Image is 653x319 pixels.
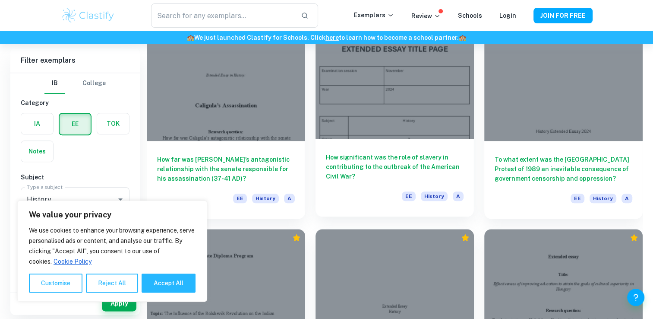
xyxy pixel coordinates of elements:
button: Accept All [142,274,196,293]
p: Review [411,11,441,21]
button: IA [21,113,53,134]
span: A [621,194,632,203]
a: here [325,34,339,41]
a: How significant was the role of slavery in contributing to the outbreak of the American Civil War... [315,22,474,219]
label: Type a subject [27,183,63,191]
div: Filter type choice [44,73,106,94]
button: IB [44,73,65,94]
span: History [590,194,616,203]
a: Login [499,12,516,19]
button: Help and Feedback [627,289,644,306]
a: How far was [PERSON_NAME]’s antagonistic relationship with the senate responsible for his assassi... [147,22,305,219]
div: Premium [630,233,638,242]
button: Customise [29,274,82,293]
h6: How significant was the role of slavery in contributing to the outbreak of the American Civil War? [326,153,464,181]
button: EE [60,114,91,134]
button: Notes [21,141,53,162]
div: We value your privacy [17,201,207,302]
div: Premium [292,233,301,242]
h6: We just launched Clastify for Schools. Click to learn how to become a school partner. [2,33,651,42]
button: Reject All [86,274,138,293]
span: EE [233,194,247,203]
span: History [252,194,279,203]
button: College [82,73,106,94]
a: Cookie Policy [53,258,92,265]
a: Schools [458,12,482,19]
img: Clastify logo [61,7,116,24]
h6: Filter exemplars [10,48,140,73]
h6: To what extent was the [GEOGRAPHIC_DATA] Protest of 1989 an inevitable consequence of government ... [495,155,632,183]
h6: How far was [PERSON_NAME]’s antagonistic relationship with the senate responsible for his assassi... [157,155,295,183]
h6: Subject [21,172,129,182]
button: Apply [102,296,136,311]
a: To what extent was the [GEOGRAPHIC_DATA] Protest of 1989 an inevitable consequence of government ... [484,22,643,219]
span: A [453,191,464,201]
button: JOIN FOR FREE [533,8,593,23]
span: 🏫 [459,34,466,41]
p: We use cookies to enhance your browsing experience, serve personalised ads or content, and analys... [29,225,196,267]
span: 🏫 [187,34,194,41]
span: EE [571,194,584,203]
p: We value your privacy [29,210,196,220]
span: A [284,194,295,203]
p: Exemplars [354,10,394,20]
h6: Category [21,98,129,108]
button: Open [114,193,126,205]
button: TOK [97,113,129,134]
span: History [421,191,448,201]
div: Premium [461,233,470,242]
span: EE [402,191,416,201]
input: Search for any exemplars... [151,3,293,28]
